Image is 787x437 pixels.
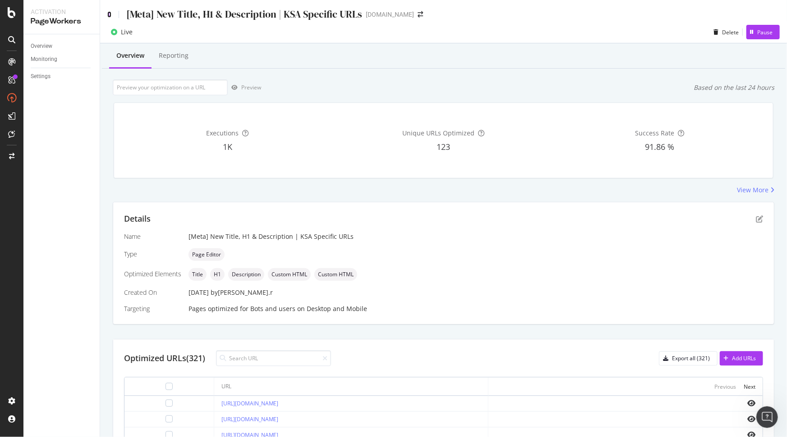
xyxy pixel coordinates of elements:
div: Activation [31,7,92,16]
button: Delete [710,25,739,39]
div: Pages optimized for on [189,304,763,313]
div: Previous [714,383,736,391]
img: Profile image for Laura [10,131,28,149]
div: neutral label [314,268,357,281]
span: Page Editor [192,252,221,257]
span: H1 [214,272,221,277]
span: Executions [207,129,239,137]
div: Export all (321) [672,354,710,362]
span: 👀 Curious about Botify Assist? Check out these use cases to explore what Assist can do! [32,31,314,38]
span: ⏰ Get Botify insights in record time! Botify users are raving about the time saved with our AI as... [32,98,403,105]
div: • [DATE] [86,73,111,83]
span: 123 [437,141,451,152]
div: Overview [116,51,144,60]
button: Ask a question [50,254,131,272]
button: Next [744,381,755,392]
div: Optimized Elements [124,270,181,279]
button: Pause [746,25,780,39]
div: [PERSON_NAME] [32,140,84,149]
img: Profile image for Colleen [10,64,28,82]
div: View More [737,186,769,195]
div: Delete [722,28,739,36]
a: View More [737,186,774,195]
span: 1K [223,141,232,152]
div: Name [124,232,181,241]
span: Help [143,304,157,311]
div: Add URLs [732,354,756,362]
div: Pause [757,28,773,36]
div: • [DATE] [86,40,111,49]
div: Bots and users [250,304,295,313]
img: Profile image for Colleen [10,98,28,116]
span: Description [232,272,261,277]
div: [PERSON_NAME] [32,73,84,83]
div: Desktop and Mobile [307,304,367,313]
button: Messages [60,282,120,318]
input: Preview your optimization on a URL [113,79,228,95]
iframe: Intercom live chat [756,406,778,428]
input: Search URL [216,350,331,366]
div: [Meta] New Title, H1 & Description | KSA Specific URLs [126,7,362,21]
i: eye [747,415,755,423]
div: neutral label [189,248,225,261]
div: Overview [31,42,52,51]
i: eye [747,400,755,407]
span: Custom HTML [272,272,307,277]
div: neutral label [268,268,311,281]
span: Hi [PERSON_NAME]! 👋 Welcome to Botify chat support! Have a question? Reply to this message and ou... [32,131,579,139]
div: Based on the last 24 hours [694,83,774,92]
div: Next [744,383,755,391]
div: • [DATE] [86,140,111,149]
span: Messages [73,304,107,311]
a: Monitoring [31,55,93,64]
div: neutral label [228,268,264,281]
span: Title [192,272,203,277]
div: Reporting [159,51,189,60]
button: Preview [228,80,261,95]
a: [URL][DOMAIN_NAME] [221,415,279,423]
span: Unique URLs Optimized [403,129,475,137]
div: [PERSON_NAME] [32,40,84,49]
div: [Meta] New Title, H1 & Description | KSA Specific URLs [189,232,763,241]
div: Targeting [124,304,181,313]
button: Export all (321) [659,351,718,366]
div: pen-to-square [756,215,763,223]
button: Previous [714,381,736,392]
button: Add URLs [720,351,763,366]
div: Created On [124,288,181,297]
div: Type [124,250,181,259]
h1: Messages [67,4,115,19]
div: arrow-right-arrow-left [418,11,423,18]
a: [URL][DOMAIN_NAME] [221,400,279,407]
span: Success Rate [635,129,674,137]
img: Profile image for Colleen [10,31,28,49]
div: Settings [31,72,51,81]
div: [DOMAIN_NAME] [366,10,414,19]
div: Monitoring [31,55,57,64]
button: Help [120,282,180,318]
div: Details [124,213,151,225]
a: Click to go back [107,11,111,18]
div: • [DATE] [86,107,111,116]
div: by [PERSON_NAME].r [211,288,273,297]
div: neutral label [210,268,225,281]
span: Custom HTML [318,272,354,277]
div: Optimized URLs (321) [124,353,205,364]
span: Home [21,304,39,311]
div: Preview [241,84,261,91]
div: [PERSON_NAME] [32,107,84,116]
div: URL [221,382,231,391]
div: PageWorkers [31,16,92,27]
div: [DATE] [189,288,763,297]
a: Overview [31,42,93,51]
div: neutral label [189,268,207,281]
div: Live [121,28,133,37]
span: 91.86 % [645,141,674,152]
a: Settings [31,72,93,81]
